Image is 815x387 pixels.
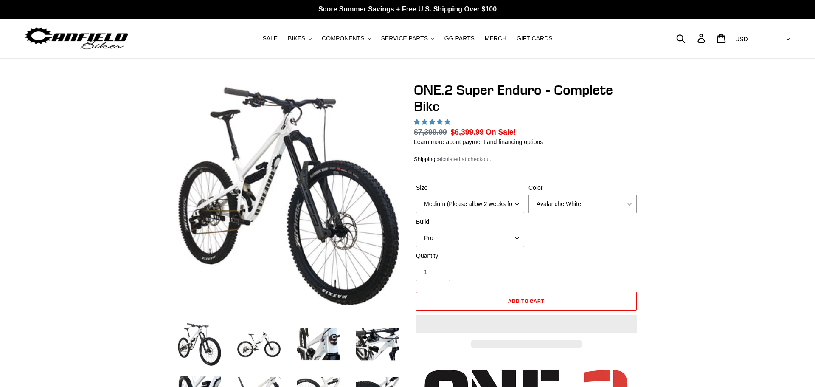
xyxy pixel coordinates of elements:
[295,321,342,367] img: Load image into Gallery viewer, ONE.2 Super Enduro - Complete Bike
[517,35,553,42] span: GIFT CARDS
[416,251,524,260] label: Quantity
[481,33,511,44] a: MERCH
[416,292,637,311] button: Add to cart
[258,33,282,44] a: SALE
[508,298,545,304] span: Add to cart
[377,33,438,44] button: SERVICE PARTS
[262,35,278,42] span: SALE
[485,35,506,42] span: MERCH
[681,29,703,48] input: Search
[451,128,484,136] span: $6,399.99
[318,33,375,44] button: COMPONENTS
[176,321,223,367] img: Load image into Gallery viewer, ONE.2 Super Enduro - Complete Bike
[414,156,436,163] a: Shipping
[440,33,479,44] a: GG PARTS
[414,82,639,115] h1: ONE.2 Super Enduro - Complete Bike
[288,35,305,42] span: BIKES
[284,33,316,44] button: BIKES
[444,35,475,42] span: GG PARTS
[414,128,447,136] s: $7,399.99
[322,35,364,42] span: COMPONENTS
[414,119,452,125] span: 5.00 stars
[528,184,637,192] label: Color
[486,127,516,138] span: On Sale!
[381,35,427,42] span: SERVICE PARTS
[416,184,524,192] label: Size
[416,218,524,226] label: Build
[178,84,399,305] img: ONE.2 Super Enduro - Complete Bike
[236,321,282,367] img: Load image into Gallery viewer, ONE.2 Super Enduro - Complete Bike
[354,321,401,367] img: Load image into Gallery viewer, ONE.2 Super Enduro - Complete Bike
[414,138,543,145] a: Learn more about payment and financing options
[23,25,129,52] img: Canfield Bikes
[414,155,639,164] div: calculated at checkout.
[512,33,557,44] a: GIFT CARDS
